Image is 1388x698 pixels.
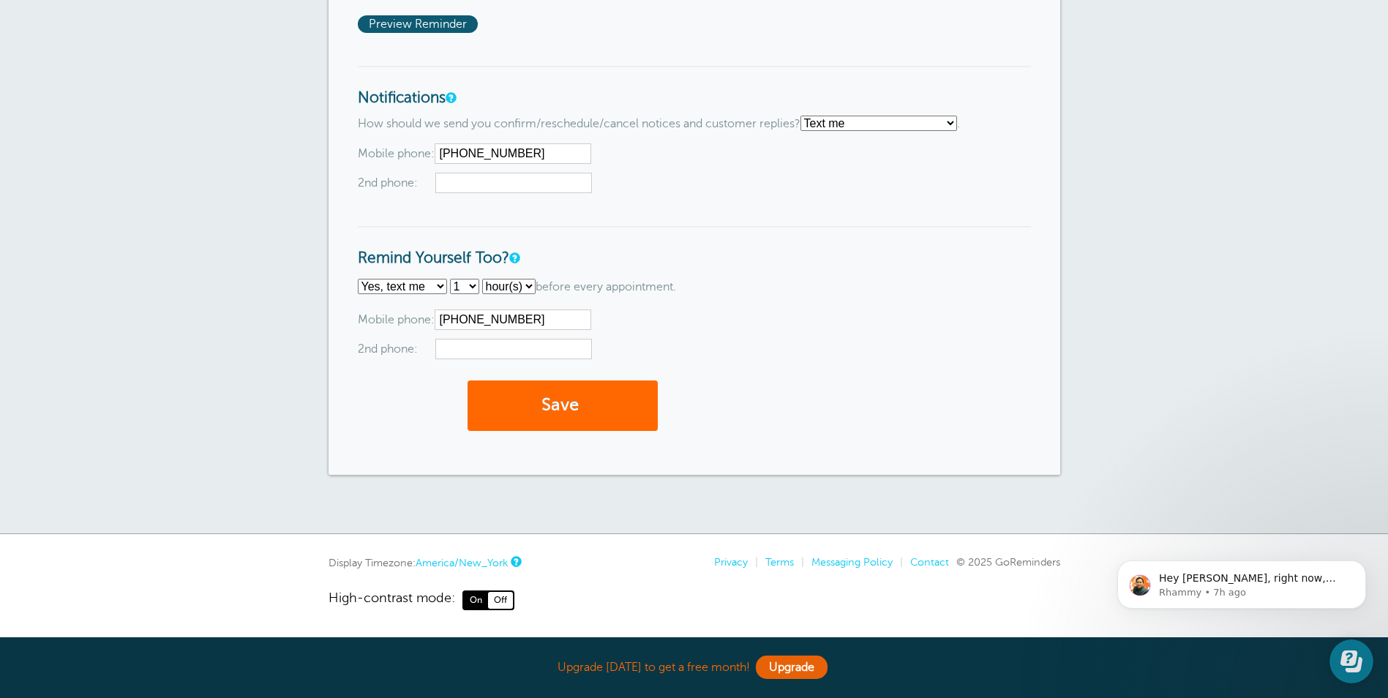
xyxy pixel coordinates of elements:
[756,656,828,679] a: Upgrade
[468,380,658,431] button: Save
[956,556,1060,568] span: © 2025 GoReminders
[464,592,488,608] span: On
[329,590,1060,609] a: High-contrast mode: On Off
[509,253,518,263] a: Send a reminder to yourself for every appointment.
[416,557,508,568] a: America/New_York
[1095,530,1388,691] iframe: Intercom notifications message
[910,556,949,568] a: Contact
[358,143,1031,194] div: Mobile phone:
[811,556,893,568] a: Messaging Policy
[329,556,519,569] div: Display Timezone:
[329,652,1060,683] div: Upgrade [DATE] to get a free month!
[358,15,478,33] span: Preview Reminder
[794,556,804,568] li: |
[446,93,454,102] a: If a customer confirms an appointment, requests a reschedule, or replies to an SMS reminder, we c...
[358,313,1031,360] span: Mobile phone:
[488,592,513,608] span: Off
[358,18,481,31] a: Preview Reminder
[358,226,1031,268] h3: Remind Yourself Too?
[358,176,418,190] span: 2nd phone:
[748,556,758,568] li: |
[893,556,903,568] li: |
[714,556,748,568] a: Privacy
[358,66,1031,108] h3: Notifications
[329,590,455,609] span: High-contrast mode:
[511,557,519,566] a: This is the timezone being used to display dates and times to you on this device. Click the timez...
[447,280,676,293] span: before every appointment.
[765,556,794,568] a: Terms
[358,342,418,356] span: 2nd phone:
[358,116,1031,131] p: How should we send you confirm/reschedule/cancel notices and customer replies? .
